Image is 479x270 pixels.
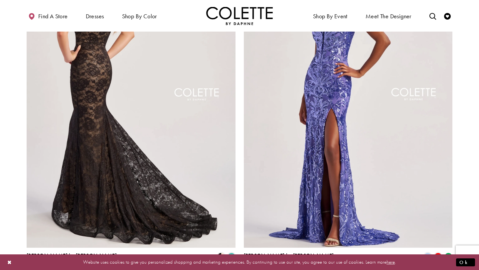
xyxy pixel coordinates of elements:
[311,7,349,25] span: Shop By Event
[27,253,117,267] div: Colette by Daphne Style No. CL8670
[228,253,236,261] i: Turquoise
[27,7,69,25] a: Find a store
[84,7,106,25] span: Dresses
[364,7,413,25] a: Meet the designer
[387,259,395,265] a: here
[206,7,273,25] img: Colette by Daphne
[206,7,273,25] a: Visit Home Page
[120,7,159,25] span: Shop by color
[122,13,157,20] span: Shop by color
[428,7,438,25] a: Toggle search
[48,258,431,267] p: Website uses cookies to give you personalized shopping and marketing experiences. By continuing t...
[313,13,348,20] span: Shop By Event
[424,253,432,261] i: Periwinkle
[456,258,475,266] button: Submit Dialog
[444,253,452,261] i: Emerald
[244,253,334,267] div: Colette by Daphne Style No. CL8680
[38,13,68,20] span: Find a store
[442,7,452,25] a: Check Wishlist
[244,252,334,259] span: [PERSON_NAME] by [PERSON_NAME]
[366,13,411,20] span: Meet the designer
[434,253,442,261] i: Red
[217,253,225,261] i: Black/Nude
[4,256,15,268] button: Close Dialog
[27,252,117,259] span: [PERSON_NAME] by [PERSON_NAME]
[86,13,104,20] span: Dresses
